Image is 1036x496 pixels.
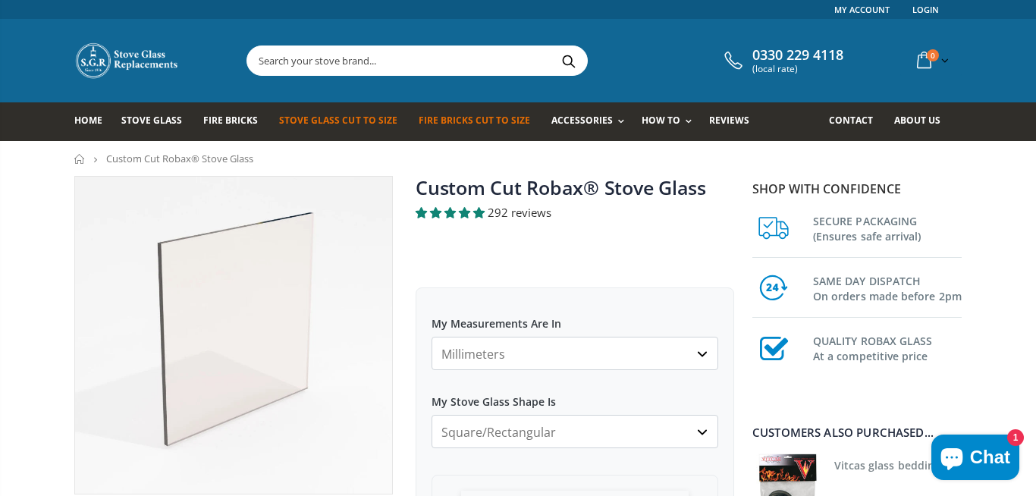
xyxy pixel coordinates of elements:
[247,46,757,75] input: Search your stove brand...
[203,102,269,141] a: Fire Bricks
[74,42,181,80] img: Stove Glass Replacement
[642,114,680,127] span: How To
[829,114,873,127] span: Contact
[927,435,1024,484] inbox-online-store-chat: Shopify online store chat
[752,427,962,438] div: Customers also purchased...
[106,152,253,165] span: Custom Cut Robax® Stove Glass
[419,114,530,127] span: Fire Bricks Cut To Size
[911,46,952,75] a: 0
[829,102,884,141] a: Contact
[813,211,962,244] h3: SECURE PACKAGING (Ensures safe arrival)
[709,114,749,127] span: Reviews
[432,303,718,331] label: My Measurements Are In
[416,174,706,200] a: Custom Cut Robax® Stove Glass
[894,102,952,141] a: About us
[551,102,632,141] a: Accessories
[121,114,182,127] span: Stove Glass
[752,47,843,64] span: 0330 229 4118
[752,180,962,198] p: Shop with confidence
[121,102,193,141] a: Stove Glass
[74,102,114,141] a: Home
[927,49,939,61] span: 0
[813,331,962,364] h3: QUALITY ROBAX GLASS At a competitive price
[74,114,102,127] span: Home
[74,154,86,164] a: Home
[720,47,843,74] a: 0330 229 4118 (local rate)
[279,114,397,127] span: Stove Glass Cut To Size
[488,205,551,220] span: 292 reviews
[709,102,761,141] a: Reviews
[813,271,962,304] h3: SAME DAY DISPATCH On orders made before 2pm
[419,102,542,141] a: Fire Bricks Cut To Size
[894,114,940,127] span: About us
[752,64,843,74] span: (local rate)
[551,114,613,127] span: Accessories
[416,205,488,220] span: 4.94 stars
[279,102,408,141] a: Stove Glass Cut To Size
[432,381,718,409] label: My Stove Glass Shape Is
[75,177,392,494] img: stove_glass_made_to_measure_800x_crop_center.webp
[203,114,258,127] span: Fire Bricks
[551,46,585,75] button: Search
[642,102,699,141] a: How To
